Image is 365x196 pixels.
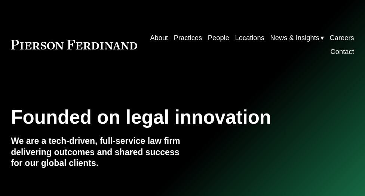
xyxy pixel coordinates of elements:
[331,45,354,58] a: Contact
[174,31,202,45] a: Practices
[270,31,324,45] a: folder dropdown
[11,136,182,169] h4: We are a tech-driven, full-service law firm delivering outcomes and shared success for our global...
[208,31,229,45] a: People
[150,31,168,45] a: About
[235,31,264,45] a: Locations
[11,106,297,129] h1: Founded on legal innovation
[330,31,354,45] a: Careers
[270,31,319,44] span: News & Insights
